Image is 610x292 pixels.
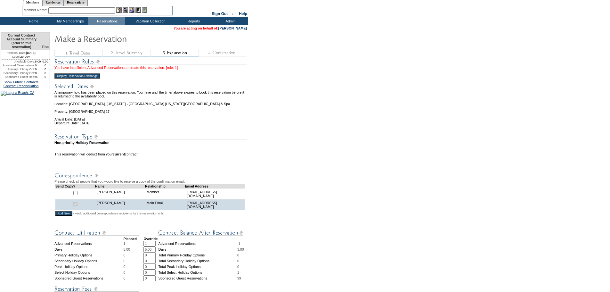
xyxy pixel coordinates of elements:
td: [PERSON_NAME] [95,199,145,210]
td: Primary Holiday Options [54,252,123,258]
td: 0 [41,63,50,67]
span: :: [232,12,235,16]
span: 0 [123,253,125,257]
td: Arrival Date: [DATE] [54,113,248,121]
td: Reports [175,17,211,25]
span: 1 [123,242,125,246]
span: 0 [123,259,125,263]
img: Reservation Type [54,133,247,141]
img: Reservation Dates [54,82,247,90]
td: Vacation Collection [125,17,175,25]
span: 0 [237,253,239,257]
td: Home [14,17,51,25]
span: Level: [12,55,20,59]
img: View [123,7,128,13]
img: b_edit.gif [116,7,122,13]
td: Member [145,188,185,199]
td: Days [54,246,123,252]
td: 0 [35,63,41,67]
td: Total Select Holiday Options [158,270,237,275]
img: Impersonate [129,7,134,13]
span: You are acting on behalf of: [174,26,247,30]
input: Display Reservation Exchange [54,73,100,79]
td: Secondary Holiday Options [54,258,123,264]
td: Primary Holiday Opt: [1,67,35,71]
img: Reservations [135,7,141,13]
span: -1 [237,242,240,246]
span: 5.00 [123,247,130,251]
img: Contract Utilization [54,229,139,237]
div: Member Name: [24,7,48,13]
td: Non-priority Holiday Reservation [54,141,248,145]
td: Advanced Reservations: [1,63,35,67]
td: Available Days: [1,60,35,63]
td: Total Secondary Holiday Options [158,258,237,264]
td: A temporary hold has been placed on this reservation. You have until the timer above expires to b... [54,90,248,98]
span: 0 [237,259,239,263]
td: 20 Day [1,55,41,60]
td: Days [158,246,237,252]
input: Add New [55,211,72,216]
td: Admin [211,17,248,25]
img: step4_state1.gif [199,50,247,56]
td: Relationship [145,184,185,188]
td: 99 [35,75,41,79]
span: 0 [123,271,125,274]
b: current [113,152,125,156]
span: 3.00 [237,247,244,251]
img: step3_state2.gif [150,50,199,56]
span: 0 [123,265,125,269]
img: Contract Balance After Reservation [158,229,243,237]
td: Total Peak Holiday Options [158,264,237,270]
td: [PERSON_NAME] [95,188,145,199]
td: 8.00 [35,60,41,63]
span: 99 [237,276,241,280]
td: 0 [41,75,50,79]
a: Help [239,12,247,16]
span: 1 [237,271,239,274]
td: 0 [41,67,50,71]
td: Advanced Reservations [158,241,237,246]
a: [PERSON_NAME] [218,26,247,30]
img: step2_state3.gif [102,50,150,56]
span: Renewal Date: [6,51,26,55]
div: You have insufficient Advanced Reservations to create this reservation. [rule: 1] [54,66,248,70]
a: Show Future Contracts [4,80,38,84]
a: Contract Reconciliation [4,84,39,88]
span: 0 [123,276,125,280]
td: Main Email [145,199,185,210]
td: 0 [35,67,41,71]
img: Make Reservation [54,32,183,45]
td: Select Holiday Options [54,270,123,275]
a: Sign Out [212,12,228,16]
td: 0 [41,71,50,75]
span: Please check all people that you would like to receive a copy of the confirmation email. [54,179,185,183]
td: Departure Date: [DATE] [54,121,248,125]
td: Sponsored Guest Reservations [54,275,123,281]
strong: Override [143,237,158,241]
td: Reservations [88,17,125,25]
td: This reservation will deduct from your contract. [54,152,248,156]
td: Location: [GEOGRAPHIC_DATA], [US_STATE] - [GEOGRAPHIC_DATA] [US_STATE][GEOGRAPHIC_DATA] & Spa [54,98,248,106]
td: Secondary Holiday Opt: [1,71,35,75]
td: Send Copy? [55,184,95,188]
td: Name [95,184,145,188]
span: 0 [237,265,239,269]
td: Current Contract Account Summary (prior to this reservation) [1,32,41,50]
img: b_calculator.gif [142,7,147,13]
td: Peak Holiday Options [54,264,123,270]
strong: Planned [123,237,136,241]
td: Sponsored Guest Res: [1,75,35,79]
td: My Memberships [51,17,88,25]
span: Disc. [42,45,50,49]
img: step1_state3.gif [54,50,102,56]
td: 0 [35,71,41,75]
span: <--Add additional correspondence recipients for this reservation only. [73,212,164,215]
td: Advanced Reservations [54,241,123,246]
td: [DATE] [1,50,41,55]
td: Email Address [185,184,245,188]
td: [EMAIL_ADDRESS][DOMAIN_NAME] [185,199,245,210]
td: Sponsored Guest Reservations [158,275,237,281]
td: Property: [GEOGRAPHIC_DATA] 27 [54,106,248,113]
td: [EMAIL_ADDRESS][DOMAIN_NAME] [185,188,245,199]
